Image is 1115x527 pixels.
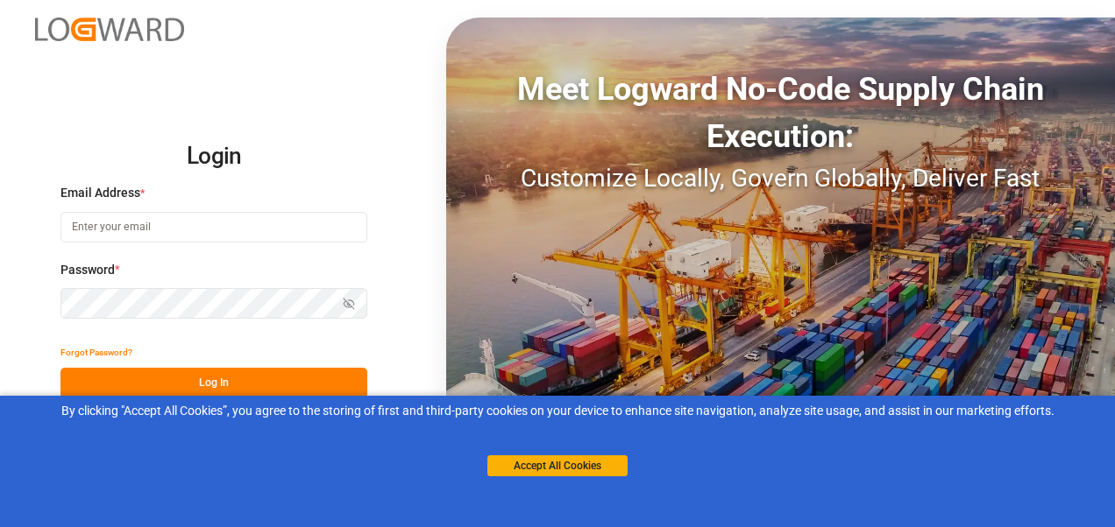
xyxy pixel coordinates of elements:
span: Email Address [60,184,140,202]
button: Accept All Cookies [487,455,628,476]
div: Customize Locally, Govern Globally, Deliver Fast [446,160,1115,197]
button: Log In [60,368,367,398]
div: By clicking "Accept All Cookies”, you agree to the storing of first and third-party cookies on yo... [12,402,1103,420]
input: Enter your email [60,212,367,242]
h2: Login [60,129,367,185]
button: Forgot Password? [60,337,132,368]
img: Logward_new_orange.png [35,18,184,41]
span: Password [60,261,115,279]
div: Meet Logward No-Code Supply Chain Execution: [446,66,1115,160]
